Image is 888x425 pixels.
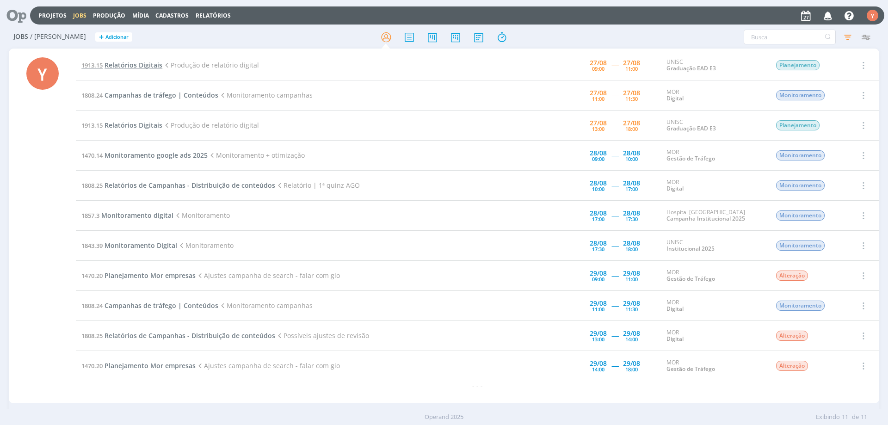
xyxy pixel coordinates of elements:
span: / [PERSON_NAME] [30,33,86,41]
a: 1470.20Planejamento Mor empresas [81,271,196,280]
div: MOR [666,149,762,162]
a: Graduação EAD E3 [666,124,716,132]
span: 1808.25 [81,181,103,190]
a: Digital [666,94,684,102]
span: ----- [611,121,618,129]
div: UNISC [666,239,762,253]
a: Digital [666,185,684,192]
span: Monitoramento google ads 2025 [105,151,208,160]
a: Gestão de Tráfego [666,154,715,162]
div: 29/08 [590,330,607,337]
div: Y [867,10,878,21]
span: Relatórios Digitais [105,61,162,69]
div: 14:00 [625,337,638,342]
span: Monitoramento campanhas [218,91,313,99]
a: Graduação EAD E3 [666,64,716,72]
div: 28/08 [623,150,640,156]
div: - - - [76,381,879,391]
span: Exibindo [816,413,840,422]
span: Monitoramento [776,240,825,251]
span: ----- [611,181,618,190]
span: Alteração [776,361,808,371]
span: Monitoramento [776,150,825,160]
div: 28/08 [590,150,607,156]
span: ----- [611,241,618,250]
div: 27/08 [623,60,640,66]
span: 1808.25 [81,332,103,340]
div: 28/08 [590,240,607,246]
span: 1470.20 [81,362,103,370]
div: MOR [666,179,762,192]
span: Ajustes campanha de search - falar com gio [196,361,340,370]
a: 1470.20Planejamento Mor empresas [81,361,196,370]
div: 17:30 [625,216,638,222]
span: 1857.3 [81,211,99,220]
div: 11:00 [625,66,638,71]
span: Produção de relatório digital [162,121,259,129]
div: 29/08 [623,270,640,277]
span: 11 [861,413,867,422]
span: ----- [611,151,618,160]
div: UNISC [666,119,762,132]
span: Monitoramento campanhas [218,301,313,310]
span: Relatórios de Campanhas - Distribuição de conteúdos [105,331,275,340]
span: ----- [611,211,618,220]
div: 17:30 [592,246,604,252]
div: 29/08 [590,360,607,367]
span: 11 [842,413,848,422]
span: ----- [611,301,618,310]
div: 29/08 [590,300,607,307]
span: Planejamento [776,60,820,70]
span: Relatórios de Campanhas - Distribuição de conteúdos [105,181,275,190]
span: Monitoramento digital [101,211,173,220]
span: Monitoramento [776,90,825,100]
span: Alteração [776,271,808,281]
a: Mídia [132,12,149,19]
span: Monitoramento [177,241,234,250]
a: Campanha Institucional 2025 [666,215,745,222]
div: 13:00 [592,337,604,342]
span: Planejamento Mor empresas [105,271,196,280]
a: 1808.25Relatórios de Campanhas - Distribuição de conteúdos [81,181,275,190]
div: 28/08 [623,210,640,216]
a: 1470.14Monitoramento google ads 2025 [81,151,208,160]
a: 1913.15Relatórios Digitais [81,61,162,69]
a: Projetos [38,12,67,19]
span: Monitoramento Digital [105,241,177,250]
button: Cadastros [153,12,191,19]
span: 1470.14 [81,151,103,160]
span: 1913.15 [81,61,103,69]
span: Possíveis ajustes de revisão [275,331,369,340]
div: 27/08 [623,90,640,96]
div: 09:00 [592,277,604,282]
div: 18:00 [625,126,638,131]
span: ----- [611,61,618,69]
div: 28/08 [623,180,640,186]
div: 29/08 [623,330,640,337]
button: Produção [90,12,128,19]
a: Relatórios [196,12,231,19]
div: MOR [666,89,762,102]
div: 10:00 [592,186,604,191]
a: 1808.24Campanhas de tráfego | Conteúdos [81,91,218,99]
button: Mídia [129,12,152,19]
span: 1808.24 [81,302,103,310]
a: 1808.24Campanhas de tráfego | Conteúdos [81,301,218,310]
span: 1808.24 [81,91,103,99]
span: 1913.15 [81,121,103,129]
span: Monitoramento + otimização [208,151,305,160]
div: MOR [666,359,762,373]
div: 28/08 [623,240,640,246]
span: Campanhas de tráfego | Conteúdos [105,301,218,310]
a: Digital [666,305,684,313]
span: Adicionar [105,34,129,40]
span: Relatório | 1ª quinz AGO [275,181,360,190]
div: 11:00 [592,307,604,312]
span: 1470.20 [81,271,103,280]
button: Relatórios [193,12,234,19]
button: Projetos [36,12,69,19]
div: 18:00 [625,367,638,372]
div: 17:00 [592,216,604,222]
div: 27/08 [590,90,607,96]
input: Busca [744,30,836,44]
